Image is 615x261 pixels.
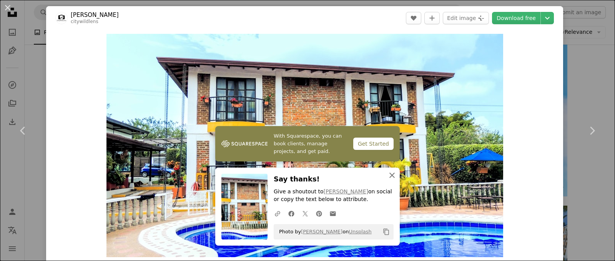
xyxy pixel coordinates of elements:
[312,206,326,221] a: Share on Pinterest
[492,12,540,24] a: Download free
[274,188,394,203] p: Give a shoutout to on social or copy the text below to attribute.
[215,126,400,161] a: With Squarespace, you can book clients, manage projects, and get paid.Get Started
[106,34,503,257] img: Modern building with a swimming pool in front
[71,11,119,19] a: [PERSON_NAME]
[55,12,68,24] img: Go to Jhonny Estrada's profile
[324,188,368,195] a: [PERSON_NAME]
[353,138,394,150] div: Get Started
[221,138,268,150] img: file-1747939142011-51e5cc87e3c9
[349,229,371,234] a: Unsplash
[275,226,372,238] span: Photo by on
[298,206,312,221] a: Share on Twitter
[71,19,98,24] a: citywildlens
[274,132,347,155] span: With Squarespace, you can book clients, manage projects, and get paid.
[569,94,615,168] a: Next
[380,225,393,238] button: Copy to clipboard
[424,12,440,24] button: Add to Collection
[326,206,340,221] a: Share over email
[274,174,394,185] h3: Say thanks!
[284,206,298,221] a: Share on Facebook
[301,229,342,234] a: [PERSON_NAME]
[443,12,489,24] button: Edit image
[541,12,554,24] button: Choose download size
[106,34,503,257] button: Zoom in on this image
[406,12,421,24] button: Like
